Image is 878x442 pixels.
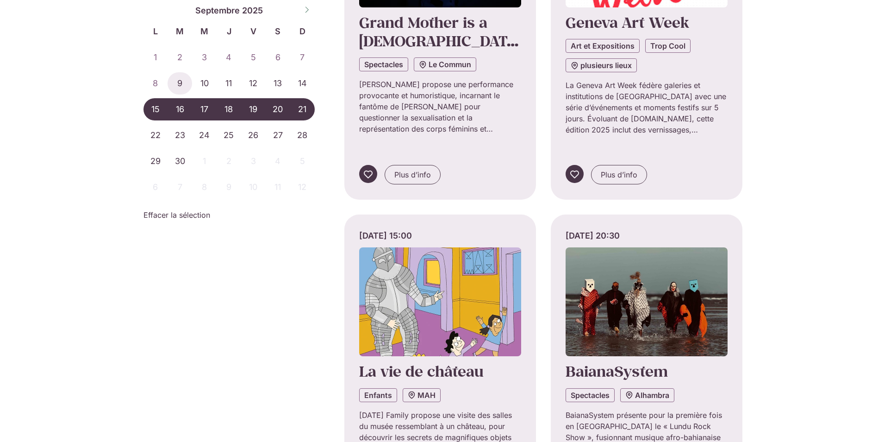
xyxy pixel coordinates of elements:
span: Septembre 20, 2025 [266,98,290,120]
span: Septembre 30, 2025 [168,150,192,172]
span: Septembre 29, 2025 [143,150,168,172]
span: Octobre 3, 2025 [241,150,266,172]
a: MAH [403,388,441,402]
span: Octobre 11, 2025 [266,176,290,198]
span: Septembre 3, 2025 [192,46,217,69]
span: Septembre 7, 2025 [290,46,315,69]
a: La vie de château [359,361,484,381]
span: Plus d’info [601,169,637,180]
span: L [143,25,168,38]
span: V [241,25,266,38]
a: Spectacles [566,388,615,402]
span: M [192,25,217,38]
span: Septembre 22, 2025 [143,124,168,146]
span: Septembre 10, 2025 [192,72,217,95]
a: Enfants [359,388,397,402]
a: Grand Mother is a [DEMOGRAPHIC_DATA] Ghost [359,13,521,69]
span: 2025 [242,4,263,17]
div: [DATE] 20:30 [566,229,728,242]
a: Plus d’info [591,165,647,184]
span: Septembre 21, 2025 [290,98,315,120]
span: Septembre 11, 2025 [217,72,241,95]
span: Octobre 10, 2025 [241,176,266,198]
span: Septembre 23, 2025 [168,124,192,146]
span: Octobre 1, 2025 [192,150,217,172]
a: BaianaSystem [566,361,668,381]
span: Septembre 5, 2025 [241,46,266,69]
span: Octobre 8, 2025 [192,176,217,198]
img: Coolturalia - BAIANASYSTEM [566,247,728,356]
span: M [168,25,192,38]
span: S [266,25,290,38]
span: Septembre [195,4,240,17]
a: Geneva Art Week [566,13,689,32]
span: Plus d’info [394,169,431,180]
span: Septembre 15, 2025 [143,98,168,120]
p: [PERSON_NAME] propose une performance provocante et humoristique, incarnant le fantôme de [PERSON... [359,79,521,134]
a: Alhambra [620,388,674,402]
span: Septembre 18, 2025 [217,98,241,120]
a: Plus d’info [385,165,441,184]
span: D [290,25,315,38]
span: Septembre 8, 2025 [143,72,168,95]
span: Septembre 26, 2025 [241,124,266,146]
span: Septembre 9, 2025 [168,72,192,95]
span: Septembre 12, 2025 [241,72,266,95]
a: Effacer la sélection [143,209,210,221]
a: Le Commun [414,57,476,71]
span: Octobre 7, 2025 [168,176,192,198]
span: Octobre 9, 2025 [217,176,241,198]
span: Octobre 4, 2025 [266,150,290,172]
span: Septembre 27, 2025 [266,124,290,146]
span: Septembre 17, 2025 [192,98,217,120]
span: Septembre 19, 2025 [241,98,266,120]
span: Septembre 24, 2025 [192,124,217,146]
span: Septembre 16, 2025 [168,98,192,120]
span: Septembre 14, 2025 [290,72,315,95]
span: Septembre 25, 2025 [217,124,241,146]
span: Septembre 13, 2025 [266,72,290,95]
span: Octobre 12, 2025 [290,176,315,198]
span: Septembre 4, 2025 [217,46,241,69]
span: Septembre 28, 2025 [290,124,315,146]
p: La Geneva Art Week fédère galeries et institutions de [GEOGRAPHIC_DATA] avec une série d’événemen... [566,80,728,135]
a: Trop Cool [645,39,691,53]
div: [DATE] 15:00 [359,229,521,242]
span: J [217,25,241,38]
a: Art et Expositions [566,39,640,53]
span: Octobre 5, 2025 [290,150,315,172]
span: Septembre 2, 2025 [168,46,192,69]
span: Septembre 6, 2025 [266,46,290,69]
span: Octobre 2, 2025 [217,150,241,172]
span: Septembre 1, 2025 [143,46,168,69]
span: Octobre 6, 2025 [143,176,168,198]
a: Spectacles [359,57,408,71]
